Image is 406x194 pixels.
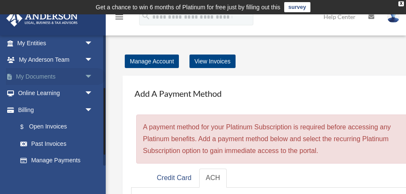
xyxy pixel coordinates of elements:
[6,52,106,68] a: My Anderson Teamarrow_drop_down
[114,12,124,22] i: menu
[284,2,310,12] a: survey
[141,11,151,21] i: search
[4,10,80,27] img: Anderson Advisors Platinum Portal
[189,55,236,68] a: View Invoices
[6,68,106,85] a: My Documentsarrow_drop_down
[85,85,101,102] span: arrow_drop_down
[125,55,179,68] a: Manage Account
[6,35,106,52] a: My Entitiesarrow_drop_down
[12,135,106,152] a: Past Invoices
[6,101,106,118] a: Billingarrow_drop_down
[85,101,101,119] span: arrow_drop_down
[398,1,404,6] div: close
[12,152,101,169] a: Manage Payments
[150,169,198,188] a: Credit Card
[114,15,124,22] a: menu
[85,35,101,52] span: arrow_drop_down
[6,85,106,102] a: Online Learningarrow_drop_down
[85,52,101,69] span: arrow_drop_down
[25,122,29,132] span: $
[387,11,400,23] img: User Pic
[199,169,227,188] a: ACH
[85,68,101,85] span: arrow_drop_down
[96,2,280,12] div: Get a chance to win 6 months of Platinum for free just by filling out this
[12,118,106,136] a: $Open Invoices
